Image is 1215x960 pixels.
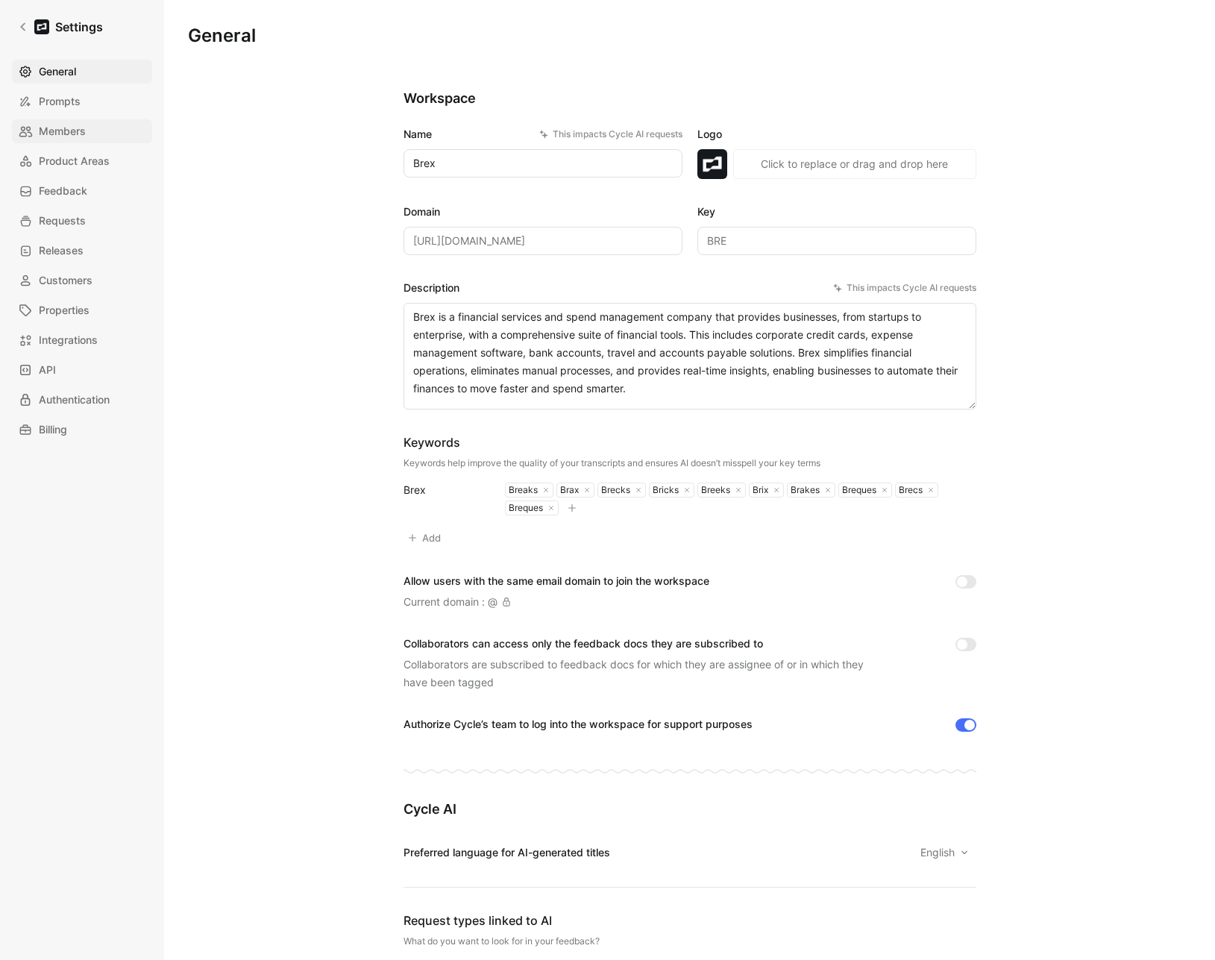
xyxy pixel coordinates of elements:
[404,203,682,221] label: Domain
[39,301,90,319] span: Properties
[914,842,976,863] button: English
[12,239,152,263] a: Releases
[750,484,768,496] div: Brix
[404,457,820,469] div: Keywords help improve the quality of your transcripts and ensures AI doesn’t misspell your key terms
[12,209,152,233] a: Requests
[506,484,538,496] div: Breaks
[404,715,753,733] div: Authorize Cycle’s team to log into the workspace for support purposes
[39,272,92,289] span: Customers
[404,572,709,590] div: Allow users with the same email domain to join the workspace
[539,127,682,142] div: This impacts Cycle AI requests
[39,152,110,170] span: Product Areas
[404,656,881,691] div: Collaborators are subscribed to feedback docs for which they are assignee of or in which they hav...
[698,484,730,496] div: Breeks
[404,481,487,499] div: Brex
[404,935,976,947] div: What do you want to look for in your feedback?
[404,279,976,297] label: Description
[39,212,86,230] span: Requests
[920,844,958,862] span: English
[404,844,610,862] div: Preferred language for AI-generated titles
[404,593,511,611] div: Current domain : @
[404,125,682,143] label: Name
[833,280,976,295] div: This impacts Cycle AI requests
[39,361,56,379] span: API
[404,303,976,410] textarea: Brex is a financial services and spend management company that provides businesses, from startups...
[12,358,152,382] a: API
[733,149,976,179] button: Click to replace or drag and drop here
[39,63,76,81] span: General
[12,298,152,322] a: Properties
[12,328,152,352] a: Integrations
[697,125,976,143] label: Logo
[404,227,682,255] input: Some placeholder
[39,242,84,260] span: Releases
[12,12,109,42] a: Settings
[404,800,976,818] h2: Cycle AI
[39,421,67,439] span: Billing
[404,90,976,107] h2: Workspace
[506,502,543,514] div: Breques
[404,912,976,929] div: Request types linked to AI
[55,18,103,36] h1: Settings
[39,331,98,349] span: Integrations
[839,484,876,496] div: Breques
[39,122,86,140] span: Members
[12,179,152,203] a: Feedback
[188,24,256,48] h1: General
[557,484,579,496] div: Brax
[39,182,87,200] span: Feedback
[12,60,152,84] a: General
[39,391,110,409] span: Authentication
[650,484,679,496] div: Bricks
[788,484,820,496] div: Brakes
[404,433,820,451] div: Keywords
[697,149,727,179] img: logo
[12,119,152,143] a: Members
[697,203,976,221] label: Key
[12,388,152,412] a: Authentication
[404,527,448,548] button: Add
[12,418,152,442] a: Billing
[896,484,923,496] div: Brecs
[39,92,81,110] span: Prompts
[12,149,152,173] a: Product Areas
[404,635,881,653] div: Collaborators can access only the feedback docs they are subscribed to
[12,269,152,292] a: Customers
[12,90,152,113] a: Prompts
[598,484,630,496] div: Brecks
